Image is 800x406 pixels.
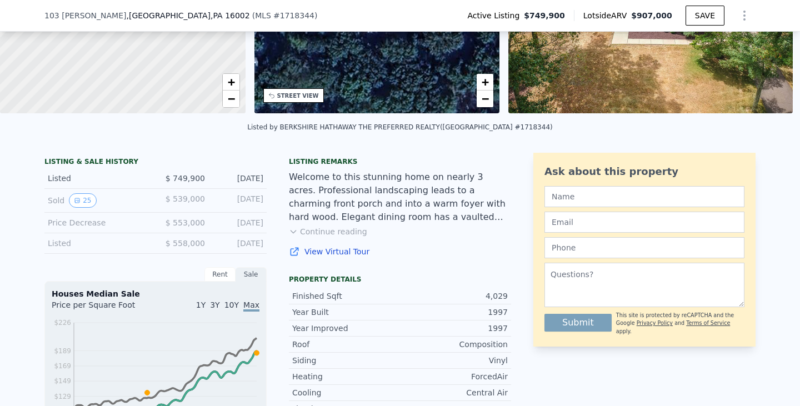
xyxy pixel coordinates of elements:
[292,371,400,382] div: Heating
[292,290,400,302] div: Finished Sqft
[400,323,508,334] div: 1997
[637,320,673,326] a: Privacy Policy
[52,299,156,317] div: Price per Square Foot
[292,387,400,398] div: Cooling
[255,11,271,20] span: MLS
[48,173,147,184] div: Listed
[400,290,508,302] div: 4,029
[54,347,71,355] tspan: $189
[544,212,744,233] input: Email
[223,74,239,91] a: Zoom in
[54,377,71,385] tspan: $149
[211,11,250,20] span: , PA 16002
[48,217,147,228] div: Price Decrease
[733,4,756,27] button: Show Options
[482,75,489,89] span: +
[292,339,400,350] div: Roof
[214,193,263,208] div: [DATE]
[631,11,672,20] span: $907,000
[69,193,96,208] button: View historical data
[400,339,508,350] div: Composition
[482,92,489,106] span: −
[247,123,552,131] div: Listed by BERKSHIRE HATHAWAY THE PREFERRED REALTY ([GEOGRAPHIC_DATA] #1718344)
[223,91,239,107] a: Zoom out
[289,171,511,224] div: Welcome to this stunning home on nearly 3 acres. Professional landscaping leads to a charming fro...
[544,314,612,332] button: Submit
[400,371,508,382] div: ForcedAir
[400,387,508,398] div: Central Air
[292,323,400,334] div: Year Improved
[616,312,744,335] div: This site is protected by reCAPTCHA and the Google and apply.
[524,10,565,21] span: $749,900
[214,173,263,184] div: [DATE]
[214,238,263,249] div: [DATE]
[544,186,744,207] input: Name
[289,246,511,257] a: View Virtual Tour
[204,267,236,282] div: Rent
[277,92,319,100] div: STREET VIEW
[289,157,511,166] div: Listing remarks
[166,174,205,183] span: $ 749,900
[289,275,511,284] div: Property details
[210,300,219,309] span: 3Y
[196,300,206,309] span: 1Y
[52,288,259,299] div: Houses Median Sale
[126,10,249,21] span: , [GEOGRAPHIC_DATA]
[166,239,205,248] span: $ 558,000
[48,238,147,249] div: Listed
[54,319,71,327] tspan: $226
[477,91,493,107] a: Zoom out
[544,237,744,258] input: Phone
[273,11,314,20] span: # 1718344
[467,10,524,21] span: Active Listing
[243,300,259,312] span: Max
[400,307,508,318] div: 1997
[214,217,263,228] div: [DATE]
[292,355,400,366] div: Siding
[236,267,267,282] div: Sale
[227,92,234,106] span: −
[166,218,205,227] span: $ 553,000
[477,74,493,91] a: Zoom in
[227,75,234,89] span: +
[54,393,71,400] tspan: $129
[292,307,400,318] div: Year Built
[54,362,71,370] tspan: $169
[48,193,147,208] div: Sold
[400,355,508,366] div: Vinyl
[544,164,744,179] div: Ask about this property
[686,6,724,26] button: SAVE
[166,194,205,203] span: $ 539,000
[44,10,126,21] span: 103 [PERSON_NAME]
[686,320,730,326] a: Terms of Service
[252,10,318,21] div: ( )
[224,300,239,309] span: 10Y
[289,226,367,237] button: Continue reading
[44,157,267,168] div: LISTING & SALE HISTORY
[583,10,631,21] span: Lotside ARV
